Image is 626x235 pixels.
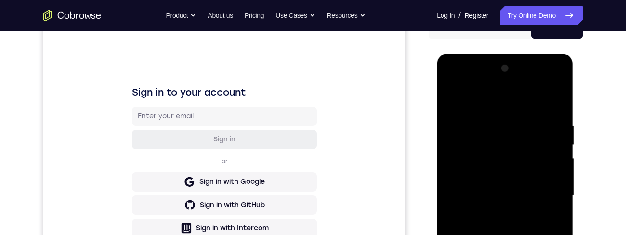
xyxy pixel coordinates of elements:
a: About us [208,6,233,25]
div: Sign in with GitHub [156,181,222,191]
div: Sign in with Intercom [153,204,225,214]
h1: Sign in to your account [89,66,274,80]
a: Go to the home page [43,10,101,21]
button: Use Cases [275,6,315,25]
button: Sign in with GitHub [89,176,274,195]
button: Sign in with Google [89,153,274,172]
a: Log In [437,6,455,25]
span: / [458,10,460,21]
button: Sign in with Intercom [89,199,274,219]
a: Pricing [245,6,264,25]
button: Product [166,6,196,25]
a: Try Online Demo [500,6,583,25]
input: Enter your email [94,92,268,102]
p: or [176,138,186,146]
a: Register [465,6,488,25]
div: Sign in with Google [156,158,222,167]
button: Sign in [89,111,274,130]
button: Resources [327,6,366,25]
